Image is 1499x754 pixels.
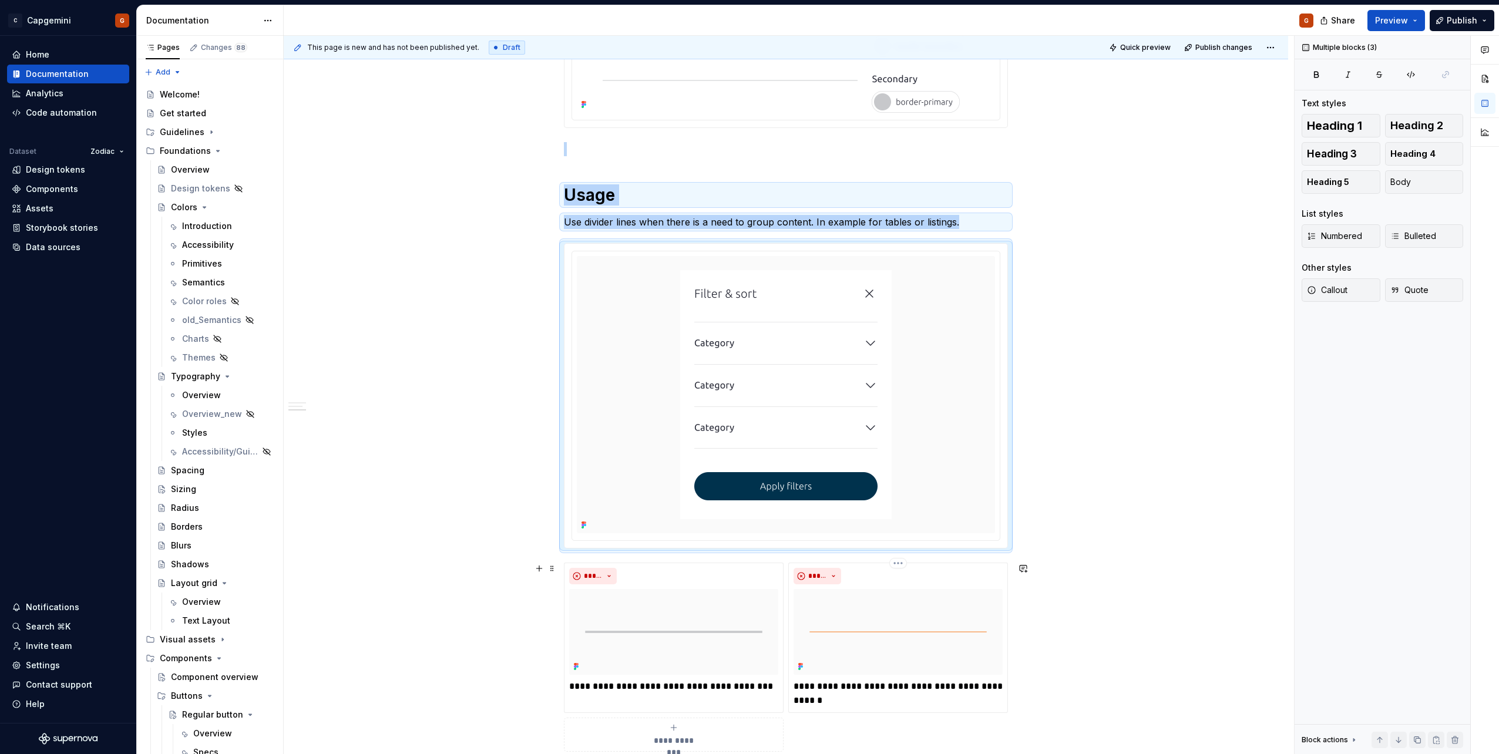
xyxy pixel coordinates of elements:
[26,87,63,99] div: Analytics
[9,147,36,156] div: Dataset
[1120,43,1171,52] span: Quick preview
[1307,230,1362,242] span: Numbered
[141,104,278,123] a: Get started
[7,103,129,122] a: Code automation
[569,589,778,675] img: c798c2ee-d48a-488a-a51e-c9291647812e.png
[1385,278,1464,302] button: Quote
[152,461,278,480] a: Spacing
[1302,224,1380,248] button: Numbered
[171,690,203,702] div: Buttons
[503,43,520,52] span: Draft
[171,577,217,589] div: Layout grid
[182,446,258,457] div: Accessibility/Guide
[171,483,196,495] div: Sizing
[160,634,216,645] div: Visual assets
[1385,114,1464,137] button: Heading 2
[171,540,191,551] div: Blurs
[1302,114,1380,137] button: Heading 1
[182,220,232,232] div: Introduction
[163,311,278,329] a: old_Semantics
[1390,230,1436,242] span: Bulleted
[234,43,247,52] span: 88
[160,652,212,664] div: Components
[1390,148,1436,160] span: Heading 4
[7,199,129,218] a: Assets
[163,329,278,348] a: Charts
[163,386,278,405] a: Overview
[163,442,278,461] a: Accessibility/Guide
[141,123,278,142] div: Guidelines
[1314,10,1363,31] button: Share
[1302,208,1343,220] div: List styles
[26,222,98,234] div: Storybook stories
[1385,224,1464,248] button: Bulleted
[152,198,278,217] a: Colors
[7,45,129,64] a: Home
[26,698,45,710] div: Help
[171,521,203,533] div: Borders
[152,179,278,198] a: Design tokens
[7,238,129,257] a: Data sources
[146,15,257,26] div: Documentation
[1307,284,1347,296] span: Callout
[160,126,204,138] div: Guidelines
[564,215,1008,229] p: Use divider lines when there is a need to group content. In example for tables or listings.
[160,145,211,157] div: Foundations
[1302,278,1380,302] button: Callout
[160,107,206,119] div: Get started
[163,217,278,235] a: Introduction
[152,686,278,705] div: Buttons
[182,333,209,345] div: Charts
[7,617,129,636] button: Search ⌘K
[1390,176,1411,188] span: Body
[171,464,204,476] div: Spacing
[1367,10,1425,31] button: Preview
[171,558,209,570] div: Shadows
[141,649,278,668] div: Components
[7,637,129,655] a: Invite team
[1430,10,1494,31] button: Publish
[171,183,230,194] div: Design tokens
[39,733,98,745] svg: Supernova Logo
[1181,39,1258,56] button: Publish changes
[152,668,278,686] a: Component overview
[26,601,79,613] div: Notifications
[90,147,115,156] span: Zodiac
[26,107,97,119] div: Code automation
[7,675,129,694] button: Contact support
[1375,15,1408,26] span: Preview
[120,16,125,25] div: G
[152,480,278,499] a: Sizing
[141,64,185,80] button: Add
[163,292,278,311] a: Color roles
[7,656,129,675] a: Settings
[171,164,210,176] div: Overview
[26,679,92,691] div: Contact support
[26,241,80,253] div: Data sources
[7,180,129,198] a: Components
[171,502,199,514] div: Radius
[182,258,222,270] div: Primitives
[85,143,129,160] button: Zodiac
[1307,120,1362,132] span: Heading 1
[1385,170,1464,194] button: Body
[1302,170,1380,194] button: Heading 5
[152,574,278,593] a: Layout grid
[171,671,258,683] div: Component overview
[152,499,278,517] a: Radius
[193,728,232,739] div: Overview
[2,8,134,33] button: CCapgeminiG
[182,615,230,627] div: Text Layout
[26,49,49,60] div: Home
[182,314,241,326] div: old_Semantics
[163,254,278,273] a: Primitives
[156,68,170,77] span: Add
[1302,735,1348,745] div: Block actions
[201,43,247,52] div: Changes
[1307,148,1357,160] span: Heading 3
[1302,142,1380,166] button: Heading 3
[174,724,278,743] a: Overview
[141,142,278,160] div: Foundations
[182,352,216,363] div: Themes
